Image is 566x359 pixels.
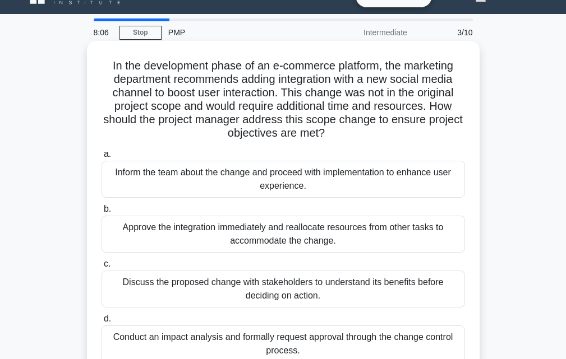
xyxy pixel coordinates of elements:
div: Intermediate [316,21,414,44]
a: Stop [119,26,162,40]
div: 3/10 [414,21,480,44]
span: d. [104,314,111,323]
h5: In the development phase of an e-commerce platform, the marketing department recommends adding in... [100,59,466,141]
div: PMP [162,21,316,44]
div: Approve the integration immediately and reallocate resources from other tasks to accommodate the ... [102,216,465,253]
div: 8:06 [87,21,119,44]
span: b. [104,204,111,213]
span: a. [104,149,111,158]
div: Discuss the proposed change with stakeholders to understand its benefits before deciding on action. [102,271,465,307]
div: Inform the team about the change and proceed with implementation to enhance user experience. [102,161,465,198]
span: c. [104,259,111,268]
